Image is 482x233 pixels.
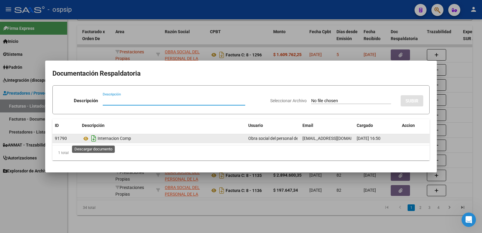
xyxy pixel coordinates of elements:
[402,123,415,128] span: Accion
[74,97,98,104] p: Descripción
[246,119,300,132] datatable-header-cell: Usuario
[80,119,246,132] datatable-header-cell: Descripción
[354,119,399,132] datatable-header-cell: Cargado
[270,98,307,103] span: Seleccionar Archivo
[405,98,418,104] span: SUBIR
[82,134,243,143] div: Internacion Comp
[357,136,380,141] span: [DATE] 16:50
[52,119,80,132] datatable-header-cell: ID
[248,136,374,141] span: Obra social del personal de la actividad cervecera y afines OSPACA .
[302,123,313,128] span: Email
[302,136,369,141] span: [EMAIL_ADDRESS][DOMAIN_NAME]
[401,95,423,106] button: SUBIR
[52,68,430,79] h2: Documentación Respaldatoria
[55,136,67,141] span: 91790
[52,145,430,160] div: 1 total
[90,134,98,143] i: Descargar documento
[399,119,430,132] datatable-header-cell: Accion
[300,119,354,132] datatable-header-cell: Email
[82,123,105,128] span: Descripción
[462,213,476,227] iframe: Intercom live chat
[248,123,263,128] span: Usuario
[357,123,373,128] span: Cargado
[55,123,59,128] span: ID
